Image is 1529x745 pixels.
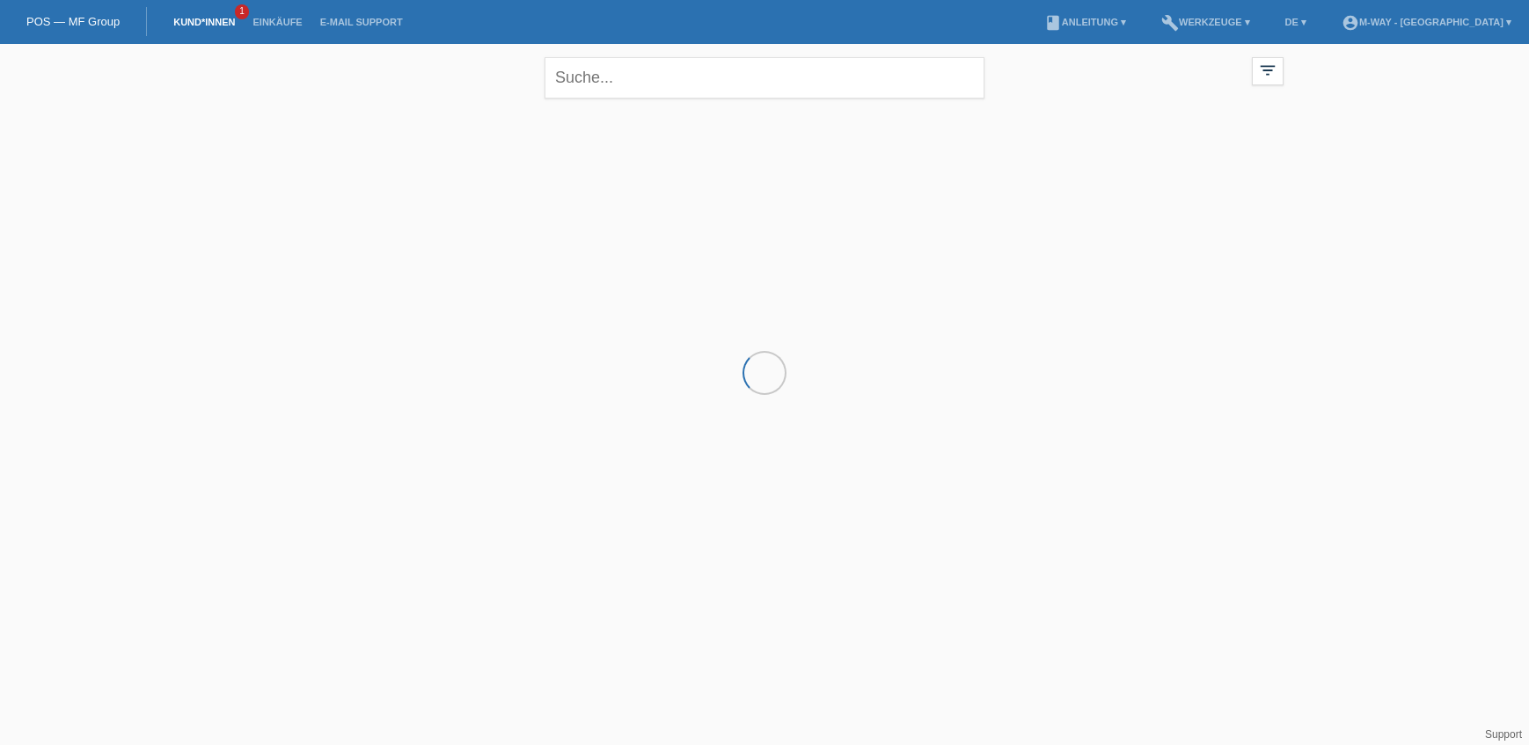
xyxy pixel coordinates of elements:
[311,17,412,27] a: E-Mail Support
[1258,61,1277,80] i: filter_list
[1044,14,1062,32] i: book
[1342,14,1359,32] i: account_circle
[1161,14,1179,32] i: build
[244,17,311,27] a: Einkäufe
[26,15,120,28] a: POS — MF Group
[235,4,249,19] span: 1
[1333,17,1520,27] a: account_circlem-way - [GEOGRAPHIC_DATA] ▾
[545,57,984,99] input: Suche...
[1277,17,1315,27] a: DE ▾
[1485,728,1522,741] a: Support
[1152,17,1259,27] a: buildWerkzeuge ▾
[1035,17,1135,27] a: bookAnleitung ▾
[165,17,244,27] a: Kund*innen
